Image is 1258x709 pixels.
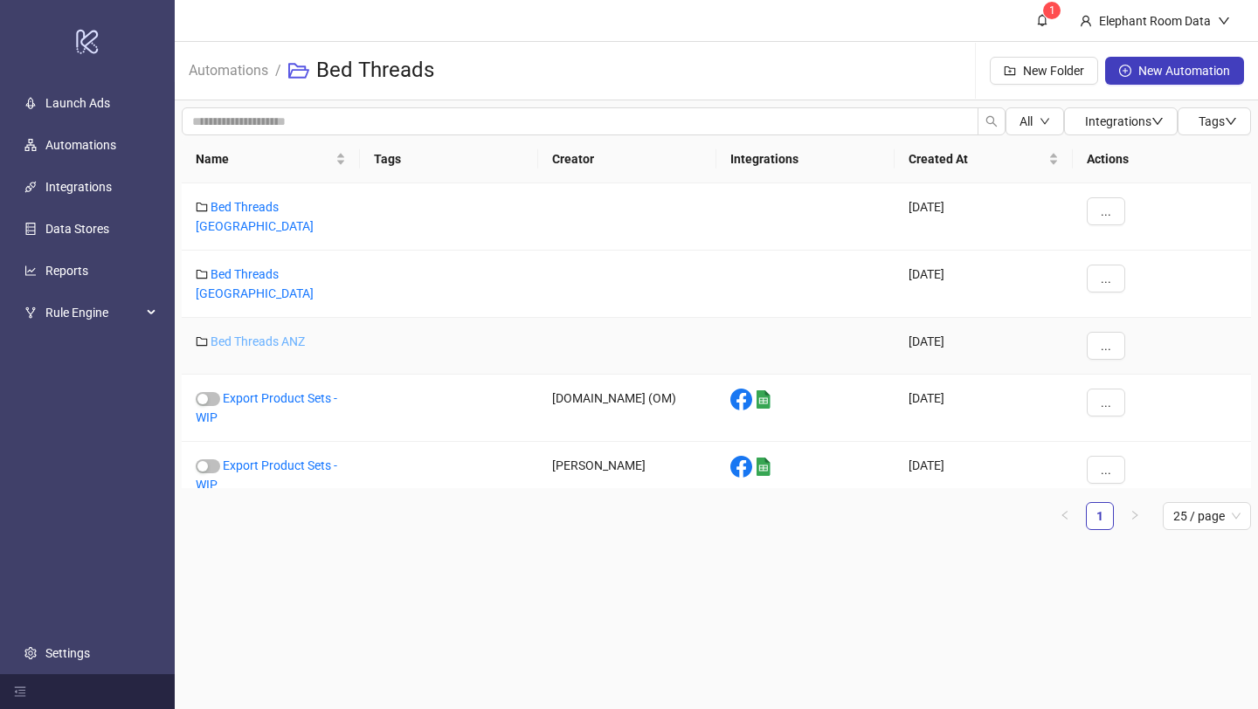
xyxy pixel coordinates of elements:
span: down [1218,15,1230,27]
span: ... [1101,396,1111,410]
span: folder [196,335,208,348]
span: ... [1101,272,1111,286]
span: right [1130,510,1140,520]
th: Integrations [716,135,895,183]
a: Reports [45,264,88,278]
a: Integrations [45,180,112,194]
span: 25 / page [1173,503,1241,529]
div: [DOMAIN_NAME] (OM) [538,375,716,442]
span: New Folder [1023,64,1084,78]
span: user [1080,15,1092,27]
div: [DATE] [895,375,1073,442]
span: folder-add [1004,65,1016,77]
span: plus-circle [1119,65,1131,77]
button: ... [1087,389,1125,416]
span: folder-open [288,60,309,81]
div: [DATE] [895,318,1073,375]
span: Rule Engine [45,295,142,330]
span: All [1020,114,1033,128]
button: right [1121,502,1149,530]
button: left [1051,502,1079,530]
button: ... [1087,456,1125,484]
span: Created At [909,149,1045,169]
th: Actions [1073,135,1251,183]
button: Alldown [1006,107,1064,135]
h3: Bed Threads [316,57,434,85]
li: Previous Page [1051,502,1079,530]
a: Automations [185,59,272,79]
span: menu-fold [14,685,26,698]
div: Page Size [1163,502,1251,530]
th: Name [182,135,360,183]
li: / [275,43,281,99]
button: Tagsdown [1178,107,1251,135]
button: Integrationsdown [1064,107,1178,135]
a: Data Stores [45,222,109,236]
sup: 1 [1043,2,1061,19]
span: down [1225,115,1237,127]
span: left [1060,510,1070,520]
button: ... [1087,265,1125,293]
span: search [985,115,998,127]
a: Export Product Sets - WIP [196,458,337,492]
th: Created At [895,135,1073,183]
th: Tags [360,135,538,183]
div: [DATE] [895,183,1073,251]
span: New Automation [1138,64,1230,78]
span: 1 [1049,4,1055,17]
a: Launch Ads [45,96,110,110]
button: ... [1087,197,1125,225]
div: Elephant Room Data [1092,11,1218,31]
span: Tags [1199,114,1237,128]
button: ... [1087,332,1125,360]
a: Settings [45,646,90,660]
button: New Automation [1105,57,1244,85]
span: down [1151,115,1164,127]
span: folder [196,268,208,280]
a: Bed Threads [GEOGRAPHIC_DATA] [196,200,314,233]
a: 1 [1087,503,1113,529]
div: [DATE] [895,251,1073,318]
span: ... [1101,463,1111,477]
button: New Folder [990,57,1098,85]
span: bell [1036,14,1048,26]
a: Bed Threads ANZ [211,334,305,348]
span: ... [1101,204,1111,218]
div: [DATE] [895,442,1073,509]
div: [PERSON_NAME] [538,442,716,509]
span: ... [1101,339,1111,353]
span: down [1040,116,1050,127]
span: folder [196,201,208,213]
li: Next Page [1121,502,1149,530]
a: Automations [45,138,116,152]
a: Bed Threads [GEOGRAPHIC_DATA] [196,267,314,300]
span: Integrations [1085,114,1164,128]
span: fork [24,306,37,319]
li: 1 [1086,502,1114,530]
th: Creator [538,135,716,183]
a: Export Product Sets - WIP [196,391,337,424]
span: Name [196,149,332,169]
